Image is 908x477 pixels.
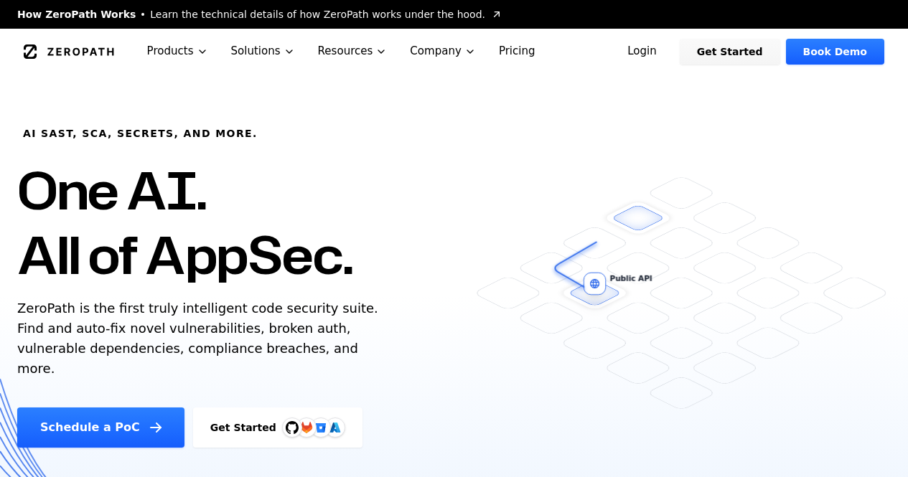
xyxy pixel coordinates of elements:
a: Login [610,39,674,65]
button: Products [136,29,220,74]
span: How ZeroPath Works [17,7,136,22]
a: Pricing [487,29,547,74]
button: Resources [306,29,399,74]
img: GitHub [286,421,299,434]
img: GitLab [292,413,321,442]
a: Schedule a PoC [17,407,184,448]
a: Get Started [680,39,780,65]
span: Learn the technical details of how ZeroPath works under the hood. [150,7,485,22]
a: Book Demo [786,39,884,65]
h6: AI SAST, SCA, Secrets, and more. [23,126,258,141]
h1: One AI. All of AppSec. [17,158,352,287]
a: How ZeroPath WorksLearn the technical details of how ZeroPath works under the hood. [17,7,502,22]
img: Azure [329,422,341,433]
button: Solutions [220,29,306,74]
a: Get StartedGitHubGitLabAzure [193,407,362,448]
p: ZeroPath is the first truly intelligent code security suite. Find and auto-fix novel vulnerabilit... [17,298,385,379]
svg: Bitbucket [313,420,329,435]
button: Company [398,29,487,74]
